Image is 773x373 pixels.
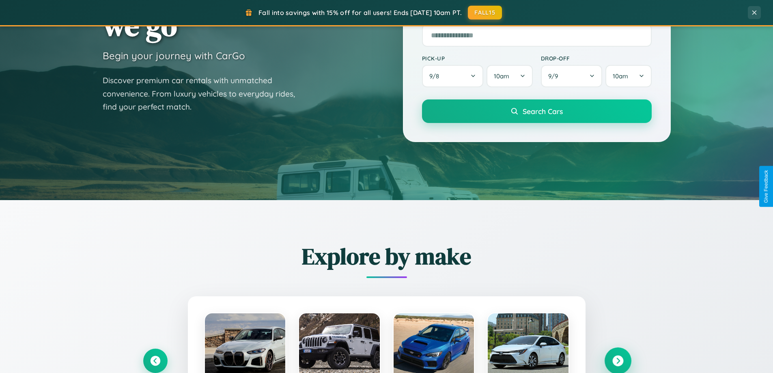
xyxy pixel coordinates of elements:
span: 9 / 9 [548,72,562,80]
button: 10am [487,65,532,87]
span: 10am [613,72,628,80]
span: 10am [494,72,509,80]
h3: Begin your journey with CarGo [103,50,245,62]
div: Give Feedback [763,170,769,203]
span: 9 / 8 [429,72,443,80]
label: Pick-up [422,55,533,62]
span: Fall into savings with 15% off for all users! Ends [DATE] 10am PT. [258,9,462,17]
button: 9/9 [541,65,603,87]
button: 10am [605,65,651,87]
label: Drop-off [541,55,652,62]
h2: Explore by make [143,241,630,272]
button: Search Cars [422,99,652,123]
button: FALL15 [468,6,502,19]
span: Search Cars [523,107,563,116]
button: 9/8 [422,65,484,87]
p: Discover premium car rentals with unmatched convenience. From luxury vehicles to everyday rides, ... [103,74,306,114]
